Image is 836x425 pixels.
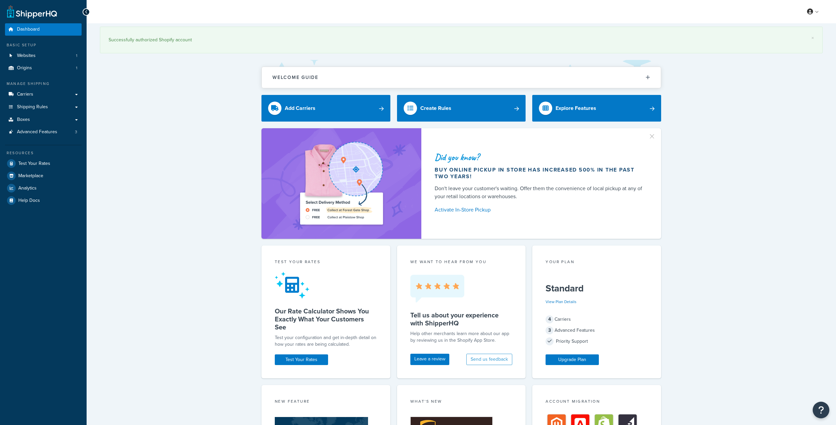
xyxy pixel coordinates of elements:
p: Help other merchants learn more about our app by reviewing us in the Shopify App Store. [410,330,513,344]
button: Open Resource Center [813,402,829,418]
a: View Plan Details [546,299,577,305]
a: Create Rules [397,95,526,122]
a: Explore Features [532,95,661,122]
span: Carriers [17,92,33,97]
div: Manage Shipping [5,81,82,87]
span: 3 [546,326,554,334]
span: Analytics [18,186,37,191]
h5: Standard [546,283,648,294]
div: Create Rules [420,104,451,113]
div: Resources [5,150,82,156]
h2: Welcome Guide [272,75,318,80]
div: Don't leave your customer's waiting. Offer them the convenience of local pickup at any of your re... [435,185,645,201]
img: ad-shirt-map-b0359fc47e01cab431d101c4b569394f6a03f54285957d908178d52f29eb9668.png [281,138,402,229]
span: 1 [76,53,77,59]
div: Successfully authorized Shopify account [109,35,814,45]
a: Test Your Rates [5,158,82,170]
div: Buy online pickup in store has increased 500% in the past two years! [435,167,645,180]
span: Origins [17,65,32,71]
span: 1 [76,65,77,71]
a: Carriers [5,88,82,101]
a: Help Docs [5,195,82,207]
button: Send us feedback [466,354,512,365]
span: Dashboard [17,27,40,32]
a: × [811,35,814,41]
a: Leave a review [410,354,449,365]
div: Your Plan [546,259,648,266]
a: Marketplace [5,170,82,182]
li: Origins [5,62,82,74]
span: Test Your Rates [18,161,50,167]
a: Origins1 [5,62,82,74]
div: Priority Support [546,337,648,346]
li: Websites [5,50,82,62]
span: 3 [75,129,77,135]
li: Advanced Features [5,126,82,138]
div: Test your rates [275,259,377,266]
a: Upgrade Plan [546,354,599,365]
span: Shipping Rules [17,104,48,110]
span: Marketplace [18,173,43,179]
div: Advanced Features [546,326,648,335]
div: Basic Setup [5,42,82,48]
h5: Tell us about your experience with ShipperHQ [410,311,513,327]
a: Add Carriers [261,95,390,122]
div: Did you know? [435,153,645,162]
div: Carriers [546,315,648,324]
div: What's New [410,398,513,406]
span: 4 [546,315,554,323]
a: Analytics [5,182,82,194]
a: Boxes [5,114,82,126]
div: Add Carriers [285,104,315,113]
div: New Feature [275,398,377,406]
div: Account Migration [546,398,648,406]
a: Test Your Rates [275,354,328,365]
span: Boxes [17,117,30,123]
a: Advanced Features3 [5,126,82,138]
a: Websites1 [5,50,82,62]
p: we want to hear from you [410,259,513,265]
span: Help Docs [18,198,40,204]
div: Explore Features [556,104,596,113]
a: Activate In-Store Pickup [435,205,645,214]
span: Advanced Features [17,129,57,135]
span: Websites [17,53,36,59]
a: Dashboard [5,23,82,36]
a: Shipping Rules [5,101,82,113]
div: Test your configuration and get in-depth detail on how your rates are being calculated. [275,334,377,348]
h5: Our Rate Calculator Shows You Exactly What Your Customers See [275,307,377,331]
button: Welcome Guide [262,67,661,88]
